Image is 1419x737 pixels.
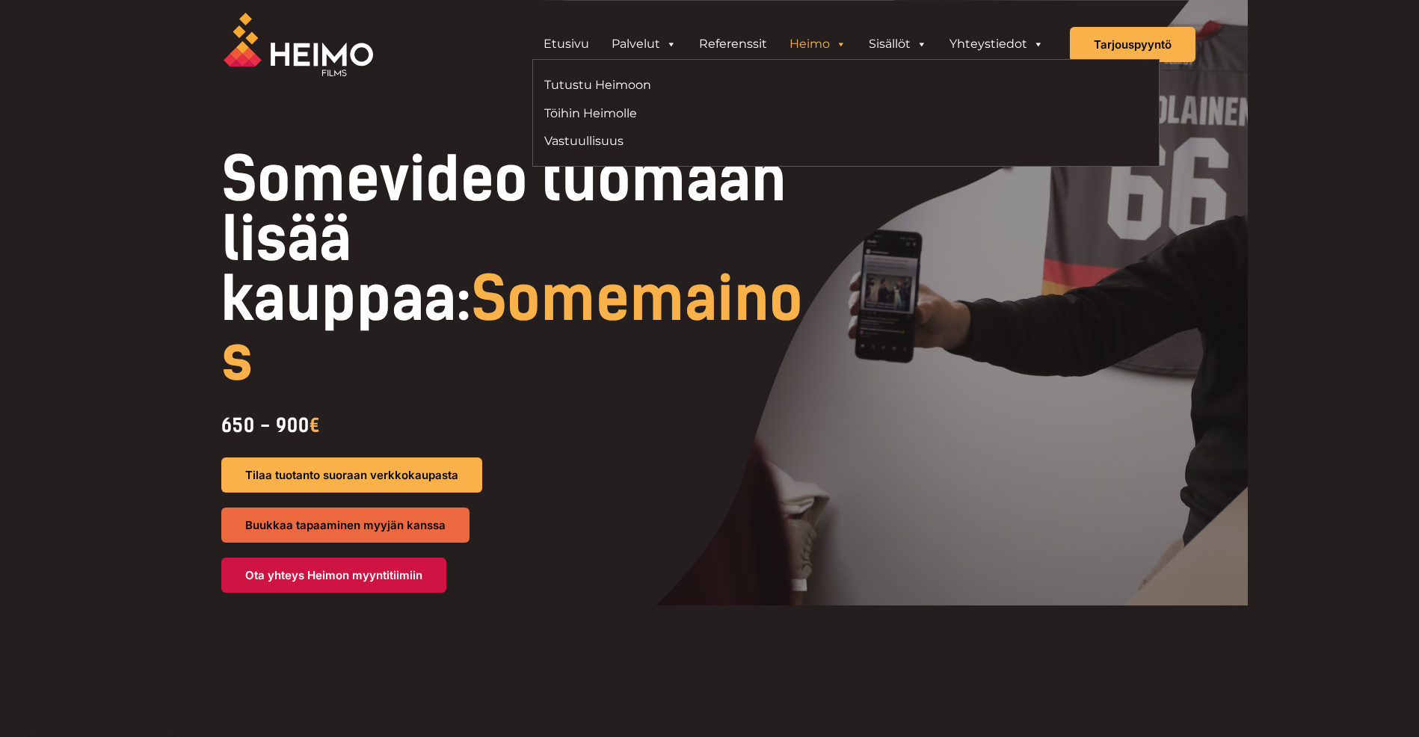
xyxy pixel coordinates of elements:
aside: Header Widget 1 [525,29,1062,59]
a: Referenssit [688,29,778,59]
span: Buukkaa tapaaminen myyjän kanssa [245,519,446,531]
span: Tilaa tuotanto suoraan verkkokaupasta [245,469,458,481]
a: Tarjouspyyntö [1070,27,1195,62]
span: Ota yhteys Heimon myyntitiimiin [245,570,422,581]
a: Tutustu Heimoon [544,75,834,95]
span: € [310,414,320,437]
a: Tilaa tuotanto suoraan verkkokaupasta [221,457,482,493]
a: Buukkaa tapaaminen myyjän kanssa [221,508,470,543]
a: Heimo [778,29,858,59]
a: Yhteystiedot [938,29,1055,59]
a: Palvelut [600,29,688,59]
h1: Somevideo tuomaan lisää kauppaa: [221,149,811,389]
a: Sisällöt [858,29,938,59]
img: Heimo Filmsin logo [224,13,373,76]
div: 650 - 900 [221,408,811,442]
a: Etusivu [532,29,600,59]
span: Somemainos [221,263,803,395]
a: Töihin Heimolle [544,103,834,123]
a: Vastuullisuus [544,131,834,151]
a: Ota yhteys Heimon myyntitiimiin [221,558,446,593]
